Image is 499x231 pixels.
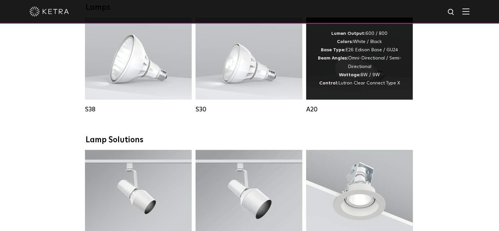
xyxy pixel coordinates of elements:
[316,30,403,87] div: 600 / 800 White / Black E26 Edison Base / GU24 Omni-Directional / Semi-Directional 8W / 9W
[447,8,455,16] img: search icon
[337,39,353,44] strong: Colors:
[85,17,192,113] a: S38 Lumen Output:1100Colors:White / BlackBase Type:E26 Edison Base / GU24Beam Angles:10° / 25° / ...
[196,17,302,113] a: S30 Lumen Output:1100Colors:White / BlackBase Type:E26 Edison Base / GU24Beam Angles:15° / 25° / ...
[462,8,469,14] img: Hamburger%20Nav.svg
[306,105,413,113] div: A20
[30,7,69,16] img: ketra-logo-2019-white
[85,105,192,113] div: S38
[339,73,361,77] strong: Wattage:
[331,31,365,36] strong: Lumen Output:
[318,56,348,60] strong: Beam Angles:
[321,48,345,52] strong: Base Type:
[196,105,302,113] div: S30
[338,81,400,85] span: Lutron Clear Connect Type X
[319,81,338,85] strong: Control:
[306,17,413,113] a: A20 Lumen Output:600 / 800Colors:White / BlackBase Type:E26 Edison Base / GU24Beam Angles:Omni-Di...
[86,135,414,145] div: Lamp Solutions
